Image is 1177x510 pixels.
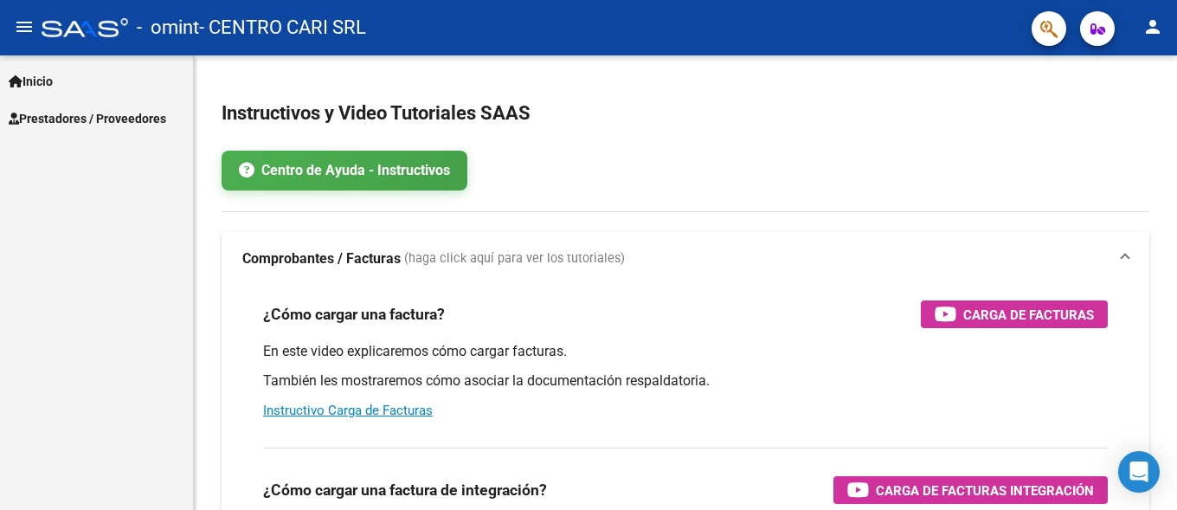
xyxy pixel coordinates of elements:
[9,109,166,128] span: Prestadores / Proveedores
[921,300,1108,328] button: Carga de Facturas
[963,304,1094,326] span: Carga de Facturas
[14,16,35,37] mat-icon: menu
[263,371,1108,391] p: También les mostraremos cómo asociar la documentación respaldatoria.
[833,476,1108,504] button: Carga de Facturas Integración
[199,9,366,47] span: - CENTRO CARI SRL
[222,231,1149,287] mat-expansion-panel-header: Comprobantes / Facturas (haga click aquí para ver los tutoriales)
[137,9,199,47] span: - omint
[1142,16,1163,37] mat-icon: person
[263,342,1108,361] p: En este video explicaremos cómo cargar facturas.
[404,249,625,268] span: (haga click aquí para ver los tutoriales)
[263,403,433,418] a: Instructivo Carga de Facturas
[222,97,1149,130] h2: Instructivos y Video Tutoriales SAAS
[1118,451,1160,493] div: Open Intercom Messenger
[9,72,53,91] span: Inicio
[876,480,1094,501] span: Carga de Facturas Integración
[263,478,547,502] h3: ¿Cómo cargar una factura de integración?
[242,249,401,268] strong: Comprobantes / Facturas
[222,151,467,190] a: Centro de Ayuda - Instructivos
[263,302,445,326] h3: ¿Cómo cargar una factura?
